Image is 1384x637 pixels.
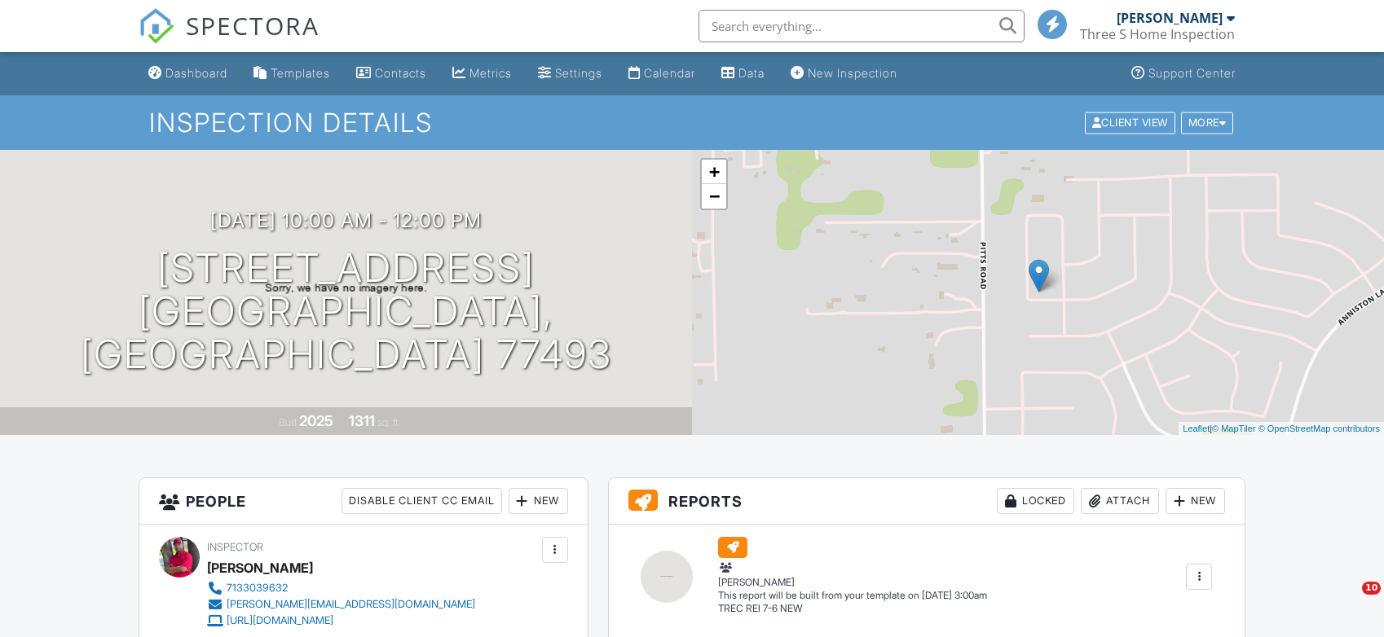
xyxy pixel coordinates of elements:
div: Attach [1081,488,1159,514]
div: Metrics [469,66,512,80]
div: TREC REI 7-6 NEW [718,602,987,616]
span: SPECTORA [186,8,320,42]
span: Inspector [207,541,263,553]
div: Calendar [644,66,695,80]
div: Templates [271,66,330,80]
h1: [STREET_ADDRESS] [GEOGRAPHIC_DATA], [GEOGRAPHIC_DATA] 77493 [26,247,666,376]
a: Metrics [446,59,518,89]
div: 1311 [349,412,375,429]
div: Data [738,66,765,80]
div: [PERSON_NAME] [207,556,313,580]
div: New [509,488,568,514]
input: Search everything... [699,10,1025,42]
div: This report will be built from your template on [DATE] 3:00am [718,589,987,602]
a: Support Center [1125,59,1242,89]
div: More [1181,112,1234,134]
a: Zoom out [702,184,726,209]
a: © MapTiler [1212,424,1256,433]
a: Settings [531,59,609,89]
div: Locked [997,488,1074,514]
div: Client View [1085,112,1175,134]
a: Leaflet [1183,424,1210,433]
a: Zoom in [702,160,726,184]
div: Three S Home Inspection [1080,26,1235,42]
div: [PERSON_NAME] [1117,10,1223,26]
div: Contacts [375,66,426,80]
iframe: Intercom live chat [1329,582,1368,621]
img: The Best Home Inspection Software - Spectora [139,8,174,44]
span: sq. ft. [377,416,400,428]
div: Dashboard [165,66,227,80]
a: 7133039632 [207,580,475,596]
a: Data [715,59,771,89]
div: 2025 [299,412,333,429]
div: [PERSON_NAME] [718,560,987,589]
a: Client View [1083,116,1179,128]
h3: People [139,478,588,525]
a: [PERSON_NAME][EMAIL_ADDRESS][DOMAIN_NAME] [207,596,475,613]
div: New [1166,488,1225,514]
div: Disable Client CC Email [342,488,502,514]
div: Settings [555,66,602,80]
a: Contacts [350,59,433,89]
div: Support Center [1148,66,1236,80]
div: [PERSON_NAME][EMAIL_ADDRESS][DOMAIN_NAME] [227,598,475,611]
a: Templates [247,59,337,89]
h3: [DATE] 10:00 am - 12:00 pm [210,209,482,231]
a: [URL][DOMAIN_NAME] [207,613,475,629]
h1: Inspection Details [149,108,1236,137]
a: Calendar [622,59,702,89]
h3: Reports [609,478,1245,525]
div: 7133039632 [227,582,288,595]
a: Dashboard [142,59,234,89]
span: 10 [1362,582,1381,595]
span: Built [279,416,297,428]
div: | [1179,422,1384,436]
a: New Inspection [784,59,904,89]
div: New Inspection [808,66,897,80]
a: SPECTORA [139,22,320,56]
div: [URL][DOMAIN_NAME] [227,614,333,627]
a: © OpenStreetMap contributors [1258,424,1380,433]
